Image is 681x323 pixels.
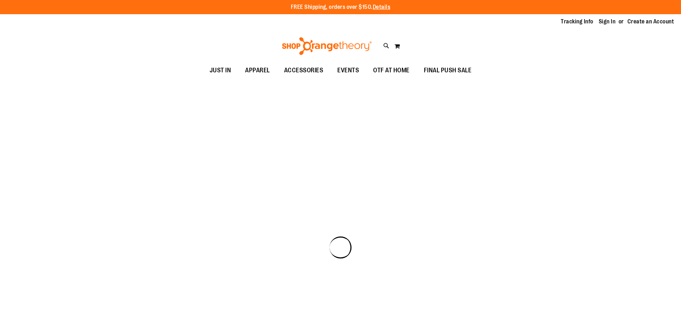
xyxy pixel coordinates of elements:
[210,62,231,78] span: JUST IN
[284,62,323,78] span: ACCESSORIES
[373,62,410,78] span: OTF AT HOME
[238,62,277,79] a: APPAREL
[245,62,270,78] span: APPAREL
[561,18,593,26] a: Tracking Info
[337,62,359,78] span: EVENTS
[203,62,238,79] a: JUST IN
[277,62,331,79] a: ACCESSORIES
[627,18,674,26] a: Create an Account
[330,62,366,79] a: EVENTS
[417,62,479,79] a: FINAL PUSH SALE
[373,4,391,10] a: Details
[366,62,417,79] a: OTF AT HOME
[291,3,391,11] p: FREE Shipping, orders over $150.
[424,62,472,78] span: FINAL PUSH SALE
[599,18,616,26] a: Sign In
[281,37,373,55] img: Shop Orangetheory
